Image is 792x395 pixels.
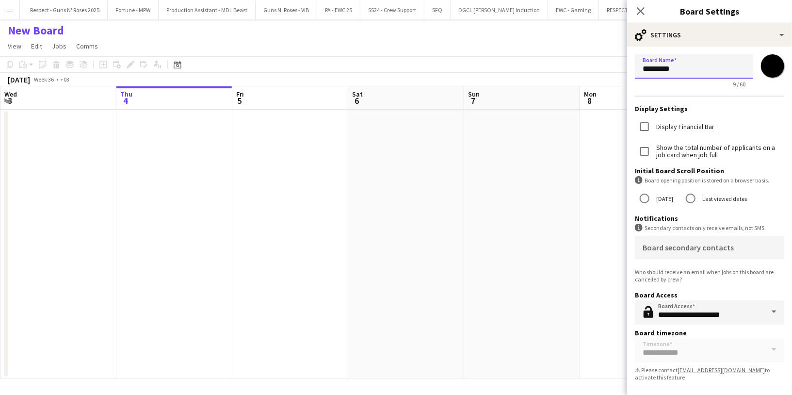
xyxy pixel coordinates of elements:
[159,0,256,19] button: Production Assistant - MDL Beast
[654,123,714,131] label: Display Financial Bar
[635,224,784,232] div: Secondary contacts only receive emails, not SMS.
[60,76,69,83] div: +03
[31,42,42,50] span: Edit
[467,95,480,106] span: 7
[352,90,363,99] span: Sat
[635,214,784,223] h3: Notifications
[108,0,159,19] button: Fortune - MPW
[451,0,548,19] button: DGCL [PERSON_NAME] Induction
[120,90,132,99] span: Thu
[256,0,317,19] button: Guns N' Roses - VIB
[3,95,17,106] span: 3
[468,90,480,99] span: Sun
[635,366,784,381] div: ⚠ Please contact to activate this feature
[236,90,244,99] span: Fri
[700,191,747,206] label: Last viewed dates
[635,166,784,175] h3: Initial Board Scroll Position
[119,95,132,106] span: 4
[4,90,17,99] span: Wed
[654,191,673,206] label: [DATE]
[635,329,784,337] h3: Board timezone
[654,144,784,159] label: Show the total number of applicants on a job card when job full
[599,0,671,19] button: RESPECT - ONYX ARENA
[317,0,360,19] button: PA - EWC 25
[235,95,244,106] span: 5
[48,40,70,52] a: Jobs
[76,42,98,50] span: Comms
[584,90,597,99] span: Mon
[678,366,765,374] a: [EMAIL_ADDRESS][DOMAIN_NAME]
[635,176,784,184] div: Board opening position is stored on a browser basis.
[725,81,753,88] span: 9 / 60
[643,243,734,252] mat-label: Board secondary contacts
[27,40,46,52] a: Edit
[4,40,25,52] a: View
[424,0,451,19] button: SFQ
[582,95,597,106] span: 8
[627,5,792,17] h3: Board Settings
[32,76,56,83] span: Week 36
[351,95,363,106] span: 6
[52,42,66,50] span: Jobs
[360,0,424,19] button: SS24 - Crew Support
[548,0,599,19] button: EWC - Gaming
[635,268,784,283] div: Who should receive an email when jobs on this board are cancelled by crew?
[22,0,108,19] button: Respect - Guns N' Roses 2025
[635,291,784,299] h3: Board Access
[8,75,30,84] div: [DATE]
[72,40,102,52] a: Comms
[635,104,784,113] h3: Display Settings
[627,23,792,47] div: Settings
[8,23,64,38] h1: New Board
[8,42,21,50] span: View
